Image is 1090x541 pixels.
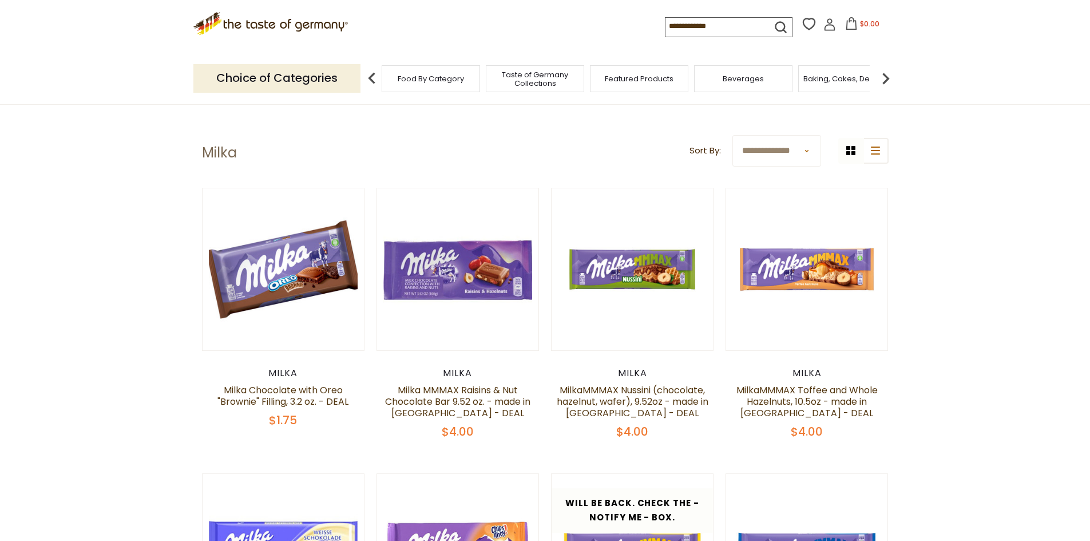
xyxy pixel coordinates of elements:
[616,424,648,440] span: $4.00
[203,188,364,350] img: Milka Chocolate with Oreo "Brownie" Filling, 3.2 oz. - DEAL
[552,188,714,350] img: Milka MMMAX Nussini
[217,384,348,408] a: Milka Chocolate with Oreo "Brownie" Filling, 3.2 oz. - DEAL
[803,74,892,83] a: Baking, Cakes, Desserts
[385,384,530,420] a: Milka MMMAX Raisins & Nut Chocolate Bar 9.52 oz. - made in [GEOGRAPHIC_DATA] - DEAL
[202,144,237,161] h1: Milka
[360,67,383,90] img: previous arrow
[860,19,879,29] span: $0.00
[202,368,365,379] div: Milka
[398,74,464,83] a: Food By Category
[269,412,297,428] span: $1.75
[551,368,714,379] div: Milka
[377,188,539,350] img: Milka Raisins & Nut Chocolate Bar
[736,384,878,420] a: MilkaMMMAX Toffee and Whole Hazelnuts, 10.5oz - made in [GEOGRAPHIC_DATA] - DEAL
[376,368,540,379] div: Milka
[689,144,721,158] label: Sort By:
[489,70,581,88] a: Taste of Germany Collections
[838,17,887,34] button: $0.00
[723,74,764,83] a: Beverages
[193,64,360,92] p: Choice of Categories
[557,384,708,420] a: MilkaMMMAX Nussini (chocolate, hazelnut, wafer), 9.52oz - made in [GEOGRAPHIC_DATA] - DEAL
[605,74,673,83] a: Featured Products
[726,188,888,350] img: Milka MMMAX Toffee & Whole Hazelnuts
[874,67,897,90] img: next arrow
[791,424,823,440] span: $4.00
[442,424,474,440] span: $4.00
[726,368,889,379] div: Milka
